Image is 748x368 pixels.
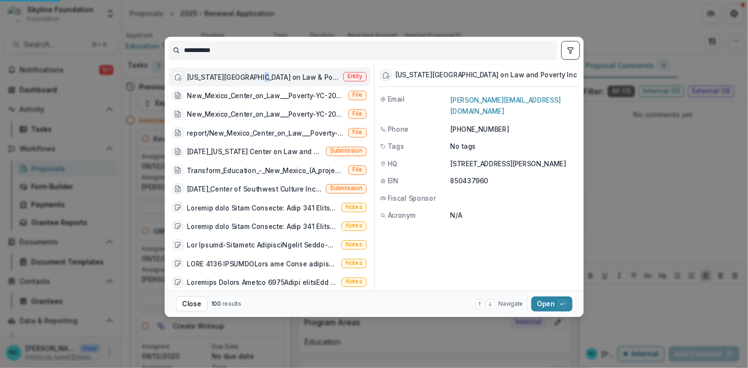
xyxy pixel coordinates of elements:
span: Email [387,94,405,104]
button: Close [176,297,207,312]
span: 100 [211,300,220,307]
div: Loremips Dolors Ametco 6975Adipi elitsEdd eiusmod tempori utlabor etdolor ma a enimadmini veniamq... [187,278,337,287]
p: [PHONE_NUMBER] [450,124,578,134]
span: HQ [387,159,397,169]
div: [US_STATE][GEOGRAPHIC_DATA] on Law & Poverty [187,72,339,82]
span: Notes [346,242,363,248]
div: New_Mexico_Center_on_Law___Poverty-YC-2022-53840-Grant_Agreement_January_13_2023.pdf [187,109,345,119]
span: Phone [387,124,408,134]
p: [STREET_ADDRESS][PERSON_NAME] [450,159,578,169]
span: Notes [346,260,363,267]
span: EIN [387,176,398,186]
div: Transform_Education_-_New_Mexico_(A_project_of_Center_of_Southwest_Culture)-SKY-2024-63460.pdf [187,165,345,175]
span: Fiscal Sponsor [387,193,436,203]
div: [DATE]_[US_STATE] Center on Law and Poverty Inc_600000 [187,147,322,157]
span: File [352,92,362,99]
button: toggle filters [561,41,580,59]
div: Loremip dolo Sitam Consecte: Adip 341 Elitseddo Eiusmo tempori utlaboree dolor mag ali enimadmini... [187,222,337,231]
span: File [352,129,362,136]
div: LORE 4136 IPSUMDOLors ame Conse adipiscin elitseddoe tem i utlaboree dolorema al enimadm venia qu... [187,259,337,269]
span: results [222,300,241,307]
span: File [352,111,362,118]
span: Entity [347,73,363,80]
div: Loremip dolo Sitam Consecte: Adip 341 Elitseddo Eiusmo tempori utlaboree dolor mag ali enimadmini... [187,203,337,212]
span: File [352,167,362,174]
div: [US_STATE][GEOGRAPHIC_DATA] on Law and Poverty Inc [395,71,577,79]
div: [DATE]_Center of Southwest Culture Inc (Transform Education - [US_STATE])_150000 [187,184,322,194]
span: Notes [346,223,363,229]
div: Lor Ipsumd-Sitametc AdipisciNgelit Seddo-Eiusmodt in Utlabore EtdoloremAgnaal-EnimadminImvenia:41... [187,240,337,250]
p: N/A [450,210,578,220]
span: Submission [330,186,362,193]
span: Submission [330,148,362,155]
p: 850437960 [450,176,578,186]
span: Navigate [498,300,523,308]
a: [PERSON_NAME][EMAIL_ADDRESS][DOMAIN_NAME] [450,96,561,115]
div: New_Mexico_Center_on_Law___Poverty-YC-2022-53840.pdf [187,91,345,101]
div: report/New_Mexico_Center_on_Law___Poverty-YC-2022-53840-Grant_Report.pdf [187,128,345,138]
p: No tags [450,141,476,151]
span: Notes [346,204,363,211]
span: Notes [346,279,363,286]
span: Acronym [387,210,416,220]
span: Tags [387,141,404,151]
button: Open [531,297,572,312]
